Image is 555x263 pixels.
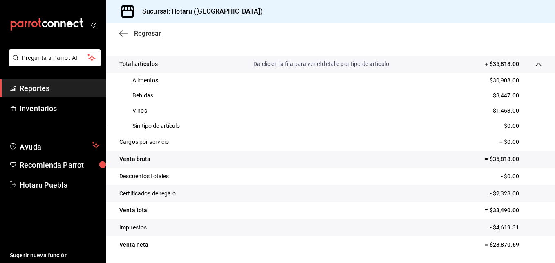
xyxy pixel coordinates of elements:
p: = $35,818.00 [485,155,542,163]
span: Ayuda [20,141,89,150]
p: $3,447.00 [493,91,519,100]
p: = $33,490.00 [485,206,542,215]
p: Cargos por servicio [119,138,169,146]
p: = $28,870.69 [485,240,542,249]
p: Vinos [132,107,147,115]
p: Venta bruta [119,155,150,163]
p: - $4,619.31 [490,223,542,232]
a: Pregunta a Parrot AI [6,59,101,68]
button: open_drawer_menu [90,21,96,28]
span: Recomienda Parrot [20,159,99,170]
p: Da clic en la fila para ver el detalle por tipo de artículo [253,60,389,68]
p: Impuestos [119,223,147,232]
p: - $2,328.00 [490,189,542,198]
span: Sugerir nueva función [10,251,99,260]
p: $1,463.00 [493,107,519,115]
p: Bebidas [132,91,153,100]
h3: Sucursal: Hotaru ([GEOGRAPHIC_DATA]) [136,7,263,16]
p: + $0.00 [499,138,542,146]
p: $0.00 [504,122,519,130]
p: - $0.00 [501,172,542,181]
span: Pregunta a Parrot AI [22,54,88,62]
p: Venta total [119,206,149,215]
p: Total artículos [119,60,158,68]
p: + $35,818.00 [485,60,519,68]
span: Hotaru Puebla [20,179,99,190]
p: Alimentos [132,76,158,85]
p: Sin tipo de artículo [132,122,180,130]
p: Venta neta [119,240,148,249]
span: Regresar [134,29,161,37]
p: Descuentos totales [119,172,169,181]
p: $30,908.00 [490,76,519,85]
span: Inventarios [20,103,99,114]
p: Certificados de regalo [119,189,176,198]
span: Reportes [20,83,99,94]
button: Pregunta a Parrot AI [9,49,101,66]
button: Regresar [119,29,161,37]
